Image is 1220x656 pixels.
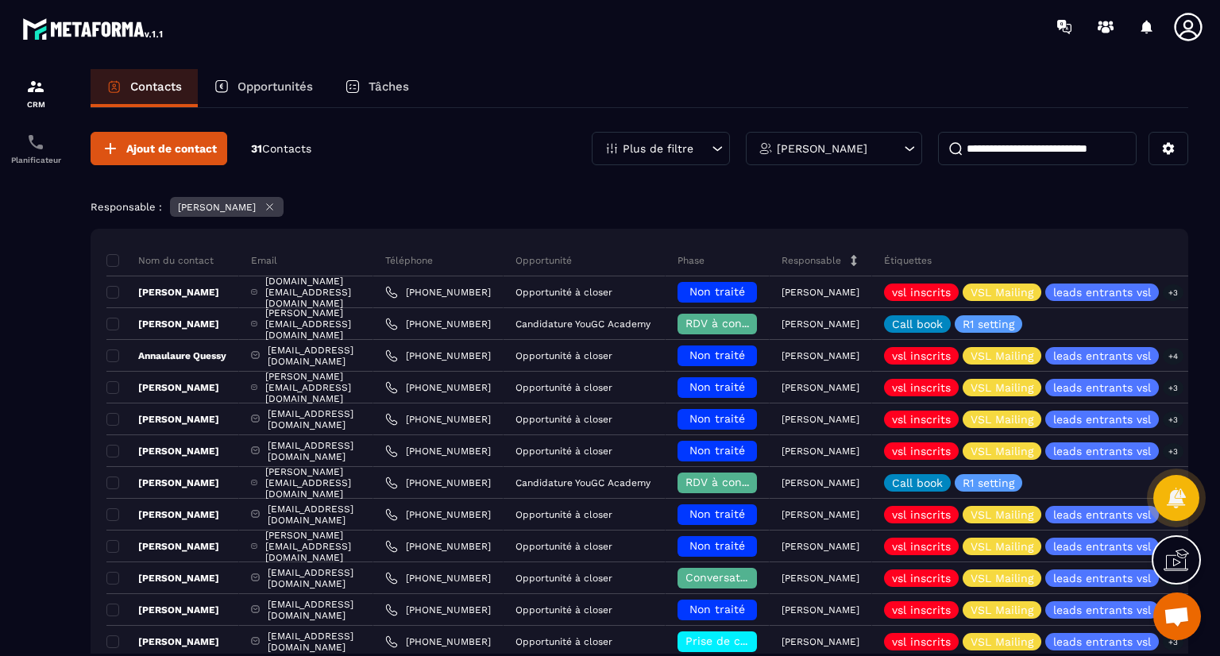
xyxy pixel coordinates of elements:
span: Non traité [689,412,745,425]
p: leads entrants vsl [1053,414,1151,425]
p: +3 [1163,411,1183,428]
p: Opportunité à closer [515,541,612,552]
p: [PERSON_NAME] [106,445,219,457]
p: VSL Mailing [971,382,1033,393]
p: Responsable [782,254,841,267]
p: [PERSON_NAME] [782,287,859,298]
p: leads entrants vsl [1053,446,1151,457]
span: Non traité [689,380,745,393]
p: [PERSON_NAME] [106,572,219,585]
span: Non traité [689,444,745,457]
p: [PERSON_NAME] [106,381,219,394]
p: Contacts [130,79,182,94]
p: vsl inscrits [892,287,951,298]
p: 31 [251,141,311,156]
p: Opportunité à closer [515,446,612,457]
a: [PHONE_NUMBER] [385,286,491,299]
p: +3 [1163,634,1183,650]
p: Opportunité à closer [515,573,612,584]
p: leads entrants vsl [1053,350,1151,361]
span: Non traité [689,349,745,361]
p: Étiquettes [884,254,932,267]
p: [PERSON_NAME] [782,318,859,330]
p: [PERSON_NAME] [782,414,859,425]
p: Call book [892,477,943,488]
p: [PERSON_NAME] [782,350,859,361]
p: leads entrants vsl [1053,573,1151,584]
p: [PERSON_NAME] [782,382,859,393]
p: Opportunité à closer [515,604,612,615]
p: Call book [892,318,943,330]
img: logo [22,14,165,43]
p: vsl inscrits [892,350,951,361]
a: [PHONE_NUMBER] [385,572,491,585]
p: vsl inscrits [892,509,951,520]
p: [PERSON_NAME] [106,508,219,521]
p: Opportunité [515,254,572,267]
p: leads entrants vsl [1053,287,1151,298]
p: Opportunité à closer [515,382,612,393]
a: formationformationCRM [4,65,68,121]
p: vsl inscrits [892,446,951,457]
p: Email [251,254,277,267]
p: Plus de filtre [623,143,693,154]
p: leads entrants vsl [1053,604,1151,615]
p: vsl inscrits [892,541,951,552]
p: [PERSON_NAME] [106,318,219,330]
a: Tâches [329,69,425,107]
img: formation [26,77,45,96]
button: Ajout de contact [91,132,227,165]
img: scheduler [26,133,45,152]
p: Opportunité à closer [515,414,612,425]
p: [PERSON_NAME] [106,413,219,426]
p: vsl inscrits [892,382,951,393]
a: [PHONE_NUMBER] [385,381,491,394]
p: VSL Mailing [971,287,1033,298]
p: Candidature YouGC Academy [515,318,651,330]
p: [PERSON_NAME] [777,143,867,154]
span: Non traité [689,603,745,615]
p: [PERSON_NAME] [106,604,219,616]
p: Nom du contact [106,254,214,267]
a: [PHONE_NUMBER] [385,635,491,648]
p: R1 setting [963,318,1014,330]
p: Téléphone [385,254,433,267]
p: [PERSON_NAME] [782,509,859,520]
p: R1 setting [963,477,1014,488]
p: +4 [1163,348,1183,365]
p: VSL Mailing [971,636,1033,647]
a: [PHONE_NUMBER] [385,477,491,489]
span: Contacts [262,142,311,155]
p: +3 [1163,284,1183,301]
span: RDV à confimer ❓ [685,476,788,488]
p: Planificateur [4,156,68,164]
p: VSL Mailing [971,414,1033,425]
p: Opportunité à closer [515,509,612,520]
span: Ajout de contact [126,141,217,156]
p: [PERSON_NAME] [782,636,859,647]
p: Opportunité à closer [515,636,612,647]
a: Ouvrir le chat [1153,592,1201,640]
p: leads entrants vsl [1053,382,1151,393]
p: Tâches [369,79,409,94]
p: vsl inscrits [892,604,951,615]
a: Contacts [91,69,198,107]
span: RDV à confimer ❓ [685,317,788,330]
a: schedulerschedulerPlanificateur [4,121,68,176]
p: Candidature YouGC Academy [515,477,651,488]
a: [PHONE_NUMBER] [385,413,491,426]
p: [PERSON_NAME] [782,573,859,584]
p: [PERSON_NAME] [782,477,859,488]
p: CRM [4,100,68,109]
p: [PERSON_NAME] [178,202,256,213]
a: [PHONE_NUMBER] [385,604,491,616]
p: [PERSON_NAME] [106,635,219,648]
p: [PERSON_NAME] [106,286,219,299]
p: +3 [1163,443,1183,460]
a: Opportunités [198,69,329,107]
p: VSL Mailing [971,573,1033,584]
p: [PERSON_NAME] [782,604,859,615]
p: Phase [678,254,705,267]
a: [PHONE_NUMBER] [385,318,491,330]
a: [PHONE_NUMBER] [385,349,491,362]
